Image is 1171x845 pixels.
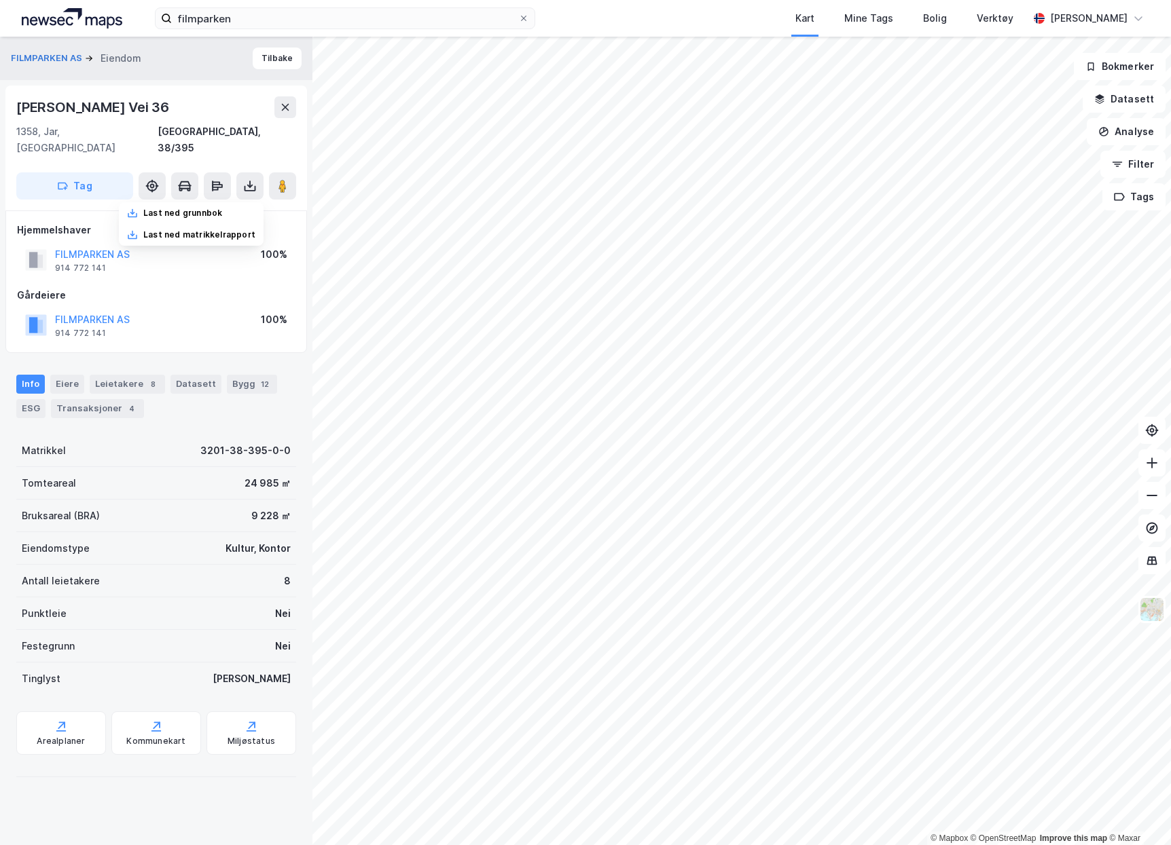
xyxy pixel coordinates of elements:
div: Miljøstatus [228,736,275,747]
input: Søk på adresse, matrikkel, gårdeiere, leietakere eller personer [172,8,518,29]
div: Last ned matrikkelrapport [143,229,255,240]
div: Info [16,375,45,394]
div: 100% [261,246,287,263]
div: 8 [284,573,291,589]
div: Tomteareal [22,475,76,491]
img: logo.a4113a55bc3d86da70a041830d287a7e.svg [22,8,122,29]
div: Mine Tags [844,10,893,26]
div: 9 228 ㎡ [251,508,291,524]
div: [GEOGRAPHIC_DATA], 38/395 [158,124,296,156]
div: Punktleie [22,605,67,622]
div: 12 [258,377,272,391]
div: Hjemmelshaver [17,222,295,238]
div: ESG [16,399,46,418]
div: Leietakere [90,375,165,394]
div: Arealplaner [37,736,85,747]
div: Datasett [170,375,221,394]
div: Transaksjoner [51,399,144,418]
button: Tags [1102,183,1166,210]
div: Verktøy [977,10,1013,26]
div: 914 772 141 [55,328,106,339]
div: 3201-38-395-0-0 [200,443,291,459]
div: Kommunekart [126,736,185,747]
button: Bokmerker [1074,53,1166,80]
div: Antall leietakere [22,573,100,589]
iframe: Chat Widget [1103,780,1171,845]
div: Gårdeiere [17,287,295,303]
div: 1358, Jar, [GEOGRAPHIC_DATA] [16,124,158,156]
button: Analyse [1087,118,1166,145]
img: Z [1139,597,1165,622]
div: Kart [795,10,814,26]
a: Improve this map [1040,833,1107,843]
button: Tilbake [253,48,302,69]
div: Matrikkel [22,443,66,459]
div: Bolig [923,10,947,26]
div: 4 [125,402,139,415]
button: Tag [16,172,133,200]
div: 100% [261,312,287,328]
div: Last ned grunnbok [143,208,222,219]
div: [PERSON_NAME] Vei 36 [16,96,172,118]
a: OpenStreetMap [971,833,1037,843]
div: Nei [275,605,291,622]
button: Datasett [1083,86,1166,113]
button: Filter [1100,151,1166,178]
div: Eiendomstype [22,540,90,557]
div: Eiendom [101,50,141,67]
div: 914 772 141 [55,263,106,274]
div: [PERSON_NAME] [213,671,291,687]
div: Tinglyst [22,671,60,687]
div: 8 [146,377,160,391]
a: Mapbox [931,833,968,843]
div: 24 985 ㎡ [245,475,291,491]
div: Bygg [227,375,277,394]
div: Eiere [50,375,84,394]
div: Festegrunn [22,638,75,654]
div: [PERSON_NAME] [1050,10,1128,26]
div: Nei [275,638,291,654]
button: FILMPARKEN AS [11,52,85,65]
div: Bruksareal (BRA) [22,508,100,524]
div: Kultur, Kontor [226,540,291,557]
